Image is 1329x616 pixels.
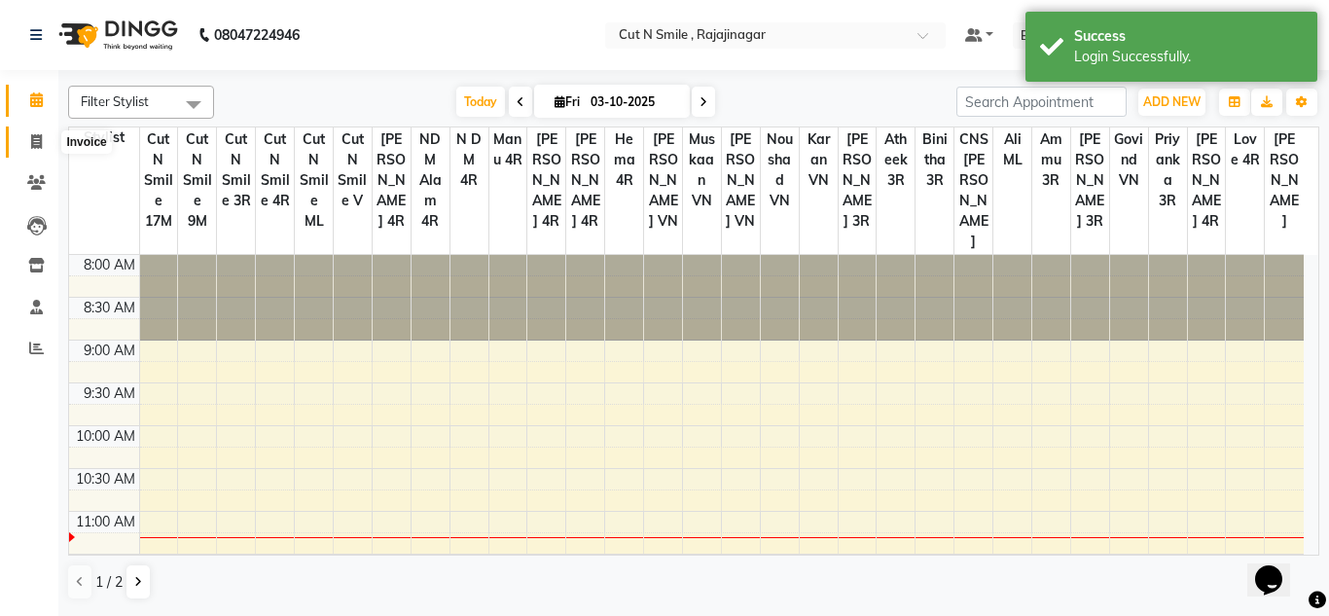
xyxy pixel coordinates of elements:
span: Cut N Smile 17M [140,127,178,234]
span: Noushad VN [761,127,799,213]
span: Cut N Smile 9M [178,127,216,234]
span: Binitha 3R [916,127,953,193]
span: Manu 4R [489,127,527,172]
div: 10:00 AM [72,426,139,447]
span: Hema 4R [605,127,643,193]
div: Login Successfully. [1074,47,1303,67]
span: N D M 4R [450,127,488,193]
span: Cut N Smile ML [295,127,333,234]
span: Love 4R [1226,127,1264,172]
div: 8:30 AM [80,298,139,318]
div: 9:00 AM [80,341,139,361]
span: [PERSON_NAME] 4R [373,127,411,234]
div: 11:30 AM [72,555,139,575]
div: 9:30 AM [80,383,139,404]
span: 1 / 2 [95,572,123,593]
span: Priyanka 3R [1149,127,1187,213]
span: Cut N Smile V [334,127,372,213]
button: ADD NEW [1138,89,1205,116]
div: Invoice [61,130,111,154]
span: [PERSON_NAME] 3R [1071,127,1109,234]
span: CNS [PERSON_NAME] [954,127,992,254]
span: Atheek 3R [877,127,915,193]
input: 2025-10-03 [585,88,682,117]
span: [PERSON_NAME] VN [722,127,760,234]
span: [PERSON_NAME] [1265,127,1304,234]
span: Filter Stylist [81,93,149,109]
span: Karan VN [800,127,838,193]
span: NDM Alam 4R [412,127,449,234]
b: 08047224946 [214,8,300,62]
span: [PERSON_NAME] 4R [527,127,565,234]
span: ADD NEW [1143,94,1201,109]
div: 8:00 AM [80,255,139,275]
span: Fri [550,94,585,109]
input: Search Appointment [956,87,1127,117]
span: Cut N Smile 3R [217,127,255,213]
span: Muskaan VN [683,127,721,213]
span: [PERSON_NAME] VN [644,127,682,234]
span: [PERSON_NAME] 4R [1188,127,1226,234]
span: Ammu 3R [1032,127,1070,193]
span: Govind VN [1110,127,1148,193]
span: [PERSON_NAME] 3R [839,127,877,234]
span: Cut n Smile 4R [256,127,294,213]
span: [PERSON_NAME] 4R [566,127,604,234]
img: logo [50,8,183,62]
span: Ali ML [993,127,1031,172]
div: 10:30 AM [72,469,139,489]
span: Today [456,87,505,117]
iframe: chat widget [1247,538,1310,597]
div: Success [1074,26,1303,47]
div: 11:00 AM [72,512,139,532]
